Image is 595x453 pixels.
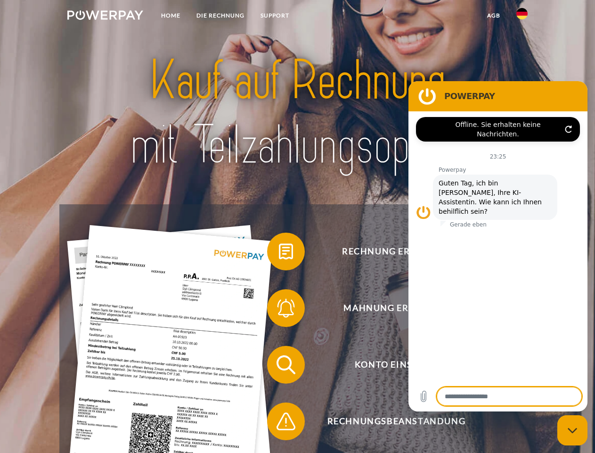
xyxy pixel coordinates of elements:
[67,10,143,20] img: logo-powerpay-white.svg
[281,289,512,327] span: Mahnung erhalten?
[267,346,512,384] button: Konto einsehen
[267,233,512,270] button: Rechnung erhalten?
[274,296,298,320] img: qb_bell.svg
[274,410,298,433] img: qb_warning.svg
[274,240,298,263] img: qb_bill.svg
[408,81,587,411] iframe: Messaging-Fenster
[153,7,188,24] a: Home
[90,45,505,181] img: title-powerpay_de.svg
[267,289,512,327] button: Mahnung erhalten?
[188,7,253,24] a: DIE RECHNUNG
[267,403,512,440] button: Rechnungsbeanstandung
[281,233,512,270] span: Rechnung erhalten?
[281,403,512,440] span: Rechnungsbeanstandung
[281,346,512,384] span: Konto einsehen
[516,8,528,19] img: de
[274,353,298,377] img: qb_search.svg
[253,7,297,24] a: SUPPORT
[557,415,587,445] iframe: Schaltfläche zum Öffnen des Messaging-Fensters; Konversation läuft
[479,7,508,24] a: agb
